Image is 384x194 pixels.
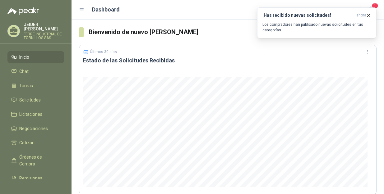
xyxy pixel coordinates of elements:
p: JEIDER [PERSON_NAME] [24,22,64,31]
span: 1 [372,3,378,9]
span: Órdenes de Compra [19,154,58,167]
span: Solicitudes [19,97,41,103]
span: Chat [19,68,29,75]
span: Remisiones [19,175,42,182]
p: Últimos 30 días [90,50,117,54]
h3: Bienvenido de nuevo [PERSON_NAME] [89,27,377,37]
button: 1 [365,4,377,16]
h3: Estado de las Solicitudes Recibidas [83,57,372,64]
a: Cotizar [7,137,64,149]
a: Inicio [7,51,64,63]
p: Los compradores han publicado nuevas solicitudes en tus categorías. [262,22,371,33]
p: FERRE INDUSTRIAL DE TORNILLOS SAS [24,32,64,40]
span: ahora [356,13,366,18]
a: Licitaciones [7,108,64,120]
span: Tareas [19,82,33,89]
span: Inicio [19,54,29,61]
span: Cotizar [19,139,34,146]
button: ¡Has recibido nuevas solicitudes!ahora Los compradores han publicado nuevas solicitudes en tus ca... [257,7,377,38]
a: Solicitudes [7,94,64,106]
a: Remisiones [7,172,64,184]
span: Negociaciones [19,125,48,132]
h1: Dashboard [92,5,120,14]
a: Negociaciones [7,123,64,134]
span: Licitaciones [19,111,42,118]
h3: ¡Has recibido nuevas solicitudes! [262,13,354,18]
a: Órdenes de Compra [7,151,64,170]
a: Chat [7,65,64,77]
a: Tareas [7,80,64,92]
img: Logo peakr [7,7,39,15]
